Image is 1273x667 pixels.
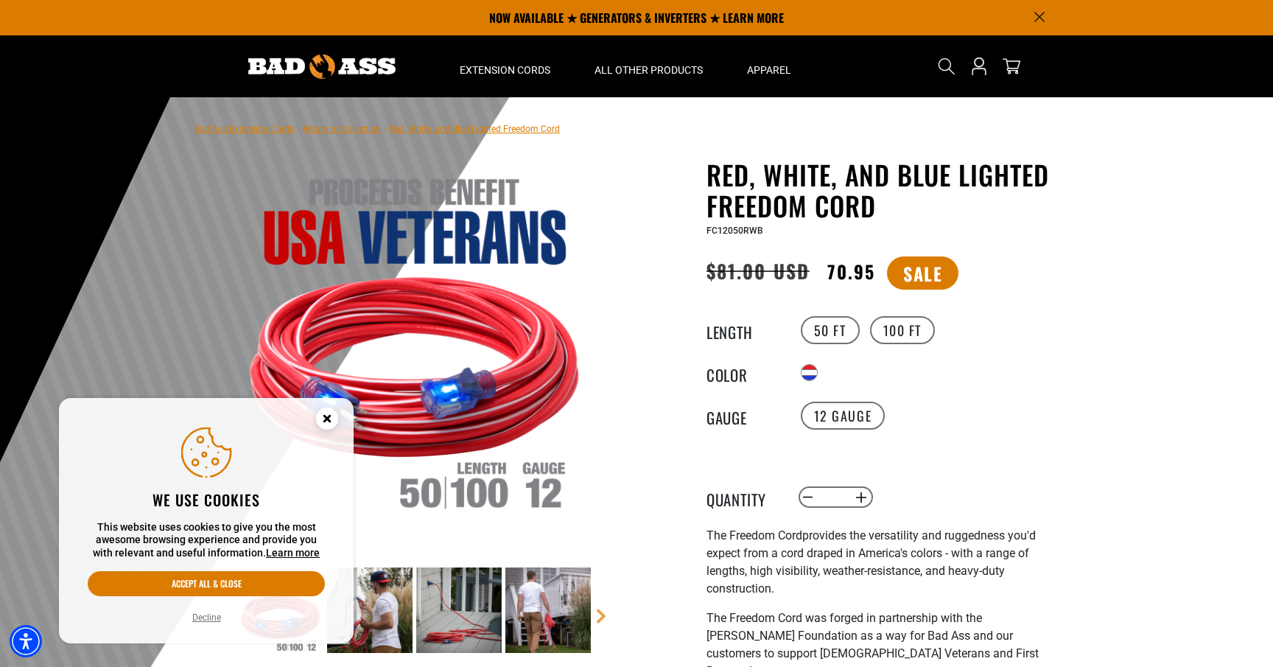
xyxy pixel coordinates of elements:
span: All Other Products [595,63,703,77]
span: › [297,124,300,134]
span: 70.95 [827,258,875,284]
a: Return to Collection [303,124,381,134]
legend: Gauge [706,406,780,425]
img: Bad Ass Extension Cords [248,55,396,79]
span: provides the versatility and ruggedness you'd expect from a cord draped in America's colors - wit... [706,528,1036,596]
summary: Extension Cords [438,35,572,97]
span: FC12050RWB [706,226,763,236]
p: This website uses cookies to give you the most awesome browsing experience and provide you with r... [88,521,325,560]
legend: Color [706,363,780,383]
label: Quantity [706,488,780,507]
aside: Cookie Consent [59,398,354,644]
a: Bad Ass Extension Cords [194,124,294,134]
h2: We use cookies [88,490,325,509]
s: $81.00 USD [706,256,810,284]
div: Accessibility Menu [10,625,42,657]
a: This website uses cookies to give you the most awesome browsing experience and provide you with r... [266,547,320,559]
summary: Apparel [725,35,813,97]
p: The Freedom Cord [706,527,1067,598]
summary: Search [935,55,958,78]
span: Extension Cords [460,63,550,77]
button: Decline [188,610,225,625]
span: Apparel [747,63,791,77]
nav: breadcrumbs [194,119,560,137]
span: Sale [887,256,958,290]
span: Red, White, and Blue Lighted Freedom Cord [390,124,560,134]
a: Next [594,609,609,624]
legend: Length [706,321,780,340]
label: 50 FT [801,316,860,344]
button: Accept all & close [88,571,325,596]
span: › [384,124,387,134]
label: 100 FT [870,316,936,344]
summary: All Other Products [572,35,725,97]
h1: Red, White, and Blue Lighted Freedom Cord [706,159,1067,221]
label: 12 Gauge [801,402,886,430]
